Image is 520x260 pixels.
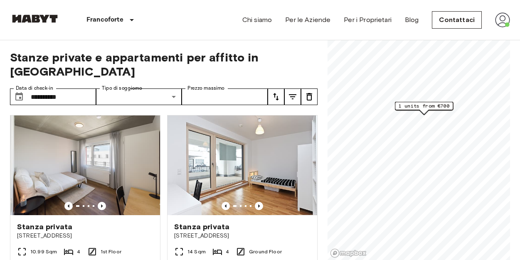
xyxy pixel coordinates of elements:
span: 10.99 Sqm [30,248,57,255]
button: Previous image [98,202,106,210]
span: Stanza privata [174,222,229,232]
img: Habyt [10,15,60,23]
span: 4 [226,248,229,255]
span: 14 Sqm [187,248,206,255]
p: Francoforte [86,15,123,25]
a: Blog [405,15,419,25]
button: Previous image [64,202,73,210]
button: tune [301,88,318,105]
img: avatar [495,12,510,27]
a: Contattaci [432,11,482,29]
a: Chi siamo [242,15,272,25]
a: Mapbox logo [330,248,367,258]
label: Data di check-in [16,85,53,92]
span: Ground Floor [249,248,282,255]
span: [STREET_ADDRESS] [174,232,311,240]
button: Choose date, selected date is 1 Feb 2026 [11,88,27,105]
button: tune [284,88,301,105]
img: Marketing picture of unit DE-04-003-02M [168,115,317,215]
span: Stanza privata [17,222,72,232]
label: Prezzo massimo [187,85,224,92]
span: 1 units from €700 [399,102,449,110]
label: Tipo di soggiorno [102,85,142,92]
button: Previous image [222,202,230,210]
span: Stanze private e appartamenti per affitto in [GEOGRAPHIC_DATA] [10,50,318,78]
a: Per le Aziende [285,15,330,25]
div: Map marker [395,102,453,115]
button: Previous image [255,202,263,210]
span: [STREET_ADDRESS] [17,232,153,240]
span: 1st Floor [101,248,121,255]
img: Marketing picture of unit DE-04-037-002-03Q [10,115,160,215]
a: Per i Proprietari [344,15,392,25]
button: tune [268,88,284,105]
span: 4 [77,248,80,255]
